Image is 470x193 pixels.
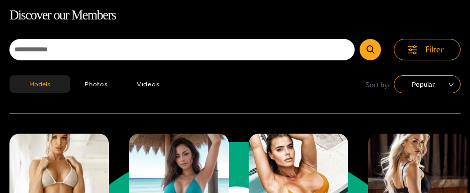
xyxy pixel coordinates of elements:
[360,39,381,60] button: Submit Search
[9,5,461,26] h1: Discover our Members
[425,44,444,55] span: Filter
[70,75,122,93] button: Photos
[394,75,461,93] div: sort
[9,75,70,93] button: Models
[366,79,390,90] span: Sort by:
[394,39,461,60] button: Filter
[122,75,174,93] button: Videos
[401,77,453,92] span: Popular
